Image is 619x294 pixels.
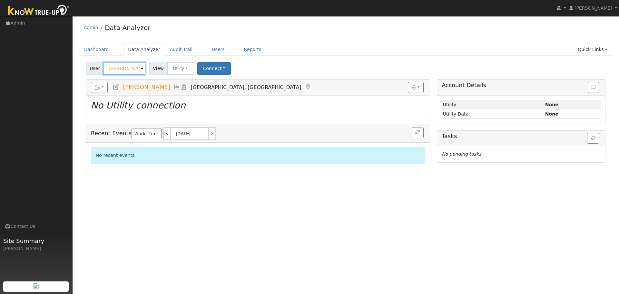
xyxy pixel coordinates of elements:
i: No Utility connection [91,100,186,111]
td: Utility Data [442,109,544,119]
a: Dashboard [79,44,114,56]
a: Data Analyzer [105,24,150,32]
button: Issue History [588,82,599,93]
button: Refresh [412,127,424,138]
button: Connect [197,62,231,75]
span: [PERSON_NAME] [575,5,612,11]
a: Data Analyzer [123,44,165,56]
a: > [209,127,216,140]
input: Select a User [103,62,145,75]
img: Know True-Up [5,4,73,18]
span: User [86,62,104,75]
button: Utility [167,62,193,75]
strong: ID: null, authorized: None [545,102,558,107]
span: Site Summary [3,237,69,245]
a: Users [207,44,230,56]
a: Audit Trail [132,128,162,139]
a: Edit User (35449) [113,84,120,90]
a: Reports [239,44,266,56]
img: retrieve [34,283,39,289]
span: [GEOGRAPHIC_DATA], [GEOGRAPHIC_DATA] [191,84,301,90]
i: No pending tasks [442,151,481,157]
a: Multi-Series Graph [173,84,181,90]
a: Login As (last Never) [181,84,188,90]
div: No recent events [91,147,425,164]
h5: Recent Events [91,127,425,140]
h5: Account Details [442,82,601,89]
a: Audit Trail [165,44,197,56]
a: Quick Links [573,44,612,56]
span: [PERSON_NAME] [123,84,170,90]
a: Admin [84,25,98,30]
button: Refresh [587,133,599,144]
h5: Tasks [442,133,601,140]
a: < [163,127,170,140]
a: Map [304,84,311,90]
td: Utility [442,100,544,109]
strong: None [545,111,558,117]
div: [PERSON_NAME] [3,245,69,252]
span: View [149,62,168,75]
